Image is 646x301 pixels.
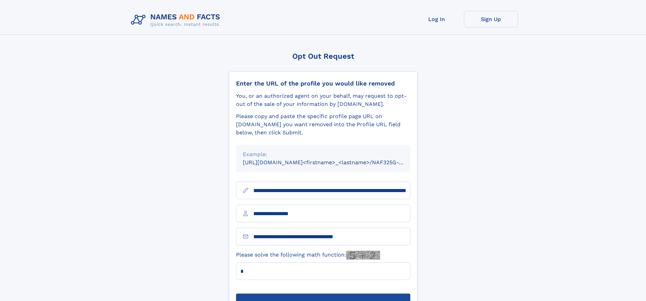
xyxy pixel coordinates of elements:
[243,150,404,158] div: Example:
[236,92,410,108] div: You, or an authorized agent on your behalf, may request to opt-out of the sale of your informatio...
[236,251,380,260] label: Please solve the following math function:
[243,159,423,166] small: [URL][DOMAIN_NAME]<firstname>_<lastname>/NAF325G-xxxxxxxx
[410,11,464,27] a: Log In
[236,80,410,87] div: Enter the URL of the profile you would like removed
[236,112,410,137] div: Please copy and paste the specific profile page URL on [DOMAIN_NAME] you want removed into the Pr...
[464,11,518,27] a: Sign Up
[229,52,417,60] div: Opt Out Request
[128,11,226,29] img: Logo Names and Facts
